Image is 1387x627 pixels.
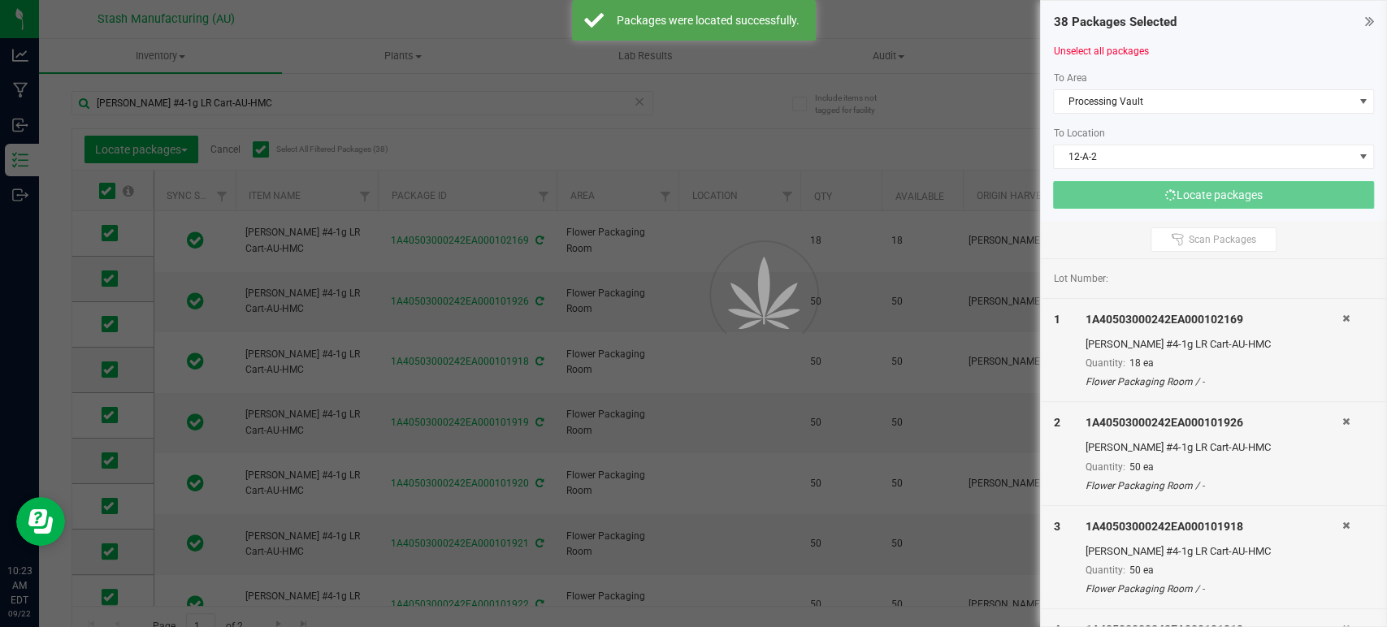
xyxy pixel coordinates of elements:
div: 1A40503000242EA000102169 [1086,311,1342,328]
button: Scan Packages [1151,227,1276,252]
span: 50 ea [1129,564,1154,576]
span: 12-A-2 [1054,145,1353,168]
div: [PERSON_NAME] #4-1g LR Cart-AU-HMC [1086,439,1342,456]
span: To Area [1053,72,1086,84]
div: [PERSON_NAME] #4-1g LR Cart-AU-HMC [1086,336,1342,352]
span: Quantity: [1086,461,1125,473]
span: 2 [1053,416,1060,429]
span: 1 [1053,313,1060,326]
button: Locate packages [1053,181,1374,209]
span: Quantity: [1086,564,1125,576]
a: Unselect all packages [1053,45,1148,57]
div: Flower Packaging Room / - [1086,478,1342,493]
div: Packages were located successfully. [613,12,804,28]
div: [PERSON_NAME] #4-1g LR Cart-AU-HMC [1086,543,1342,560]
span: 50 ea [1129,461,1154,473]
span: Scan Packages [1189,233,1256,246]
div: Flower Packaging Room / - [1086,374,1342,389]
span: Quantity: [1086,357,1125,369]
iframe: Resource center [16,497,65,546]
span: 18 ea [1129,357,1154,369]
div: 1A40503000242EA000101926 [1086,414,1342,431]
span: 3 [1053,520,1060,533]
div: Flower Packaging Room / - [1086,582,1342,596]
span: To Location [1053,128,1104,139]
span: Lot Number: [1053,271,1107,286]
div: 1A40503000242EA000101918 [1086,518,1342,535]
span: Processing Vault [1054,90,1353,113]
